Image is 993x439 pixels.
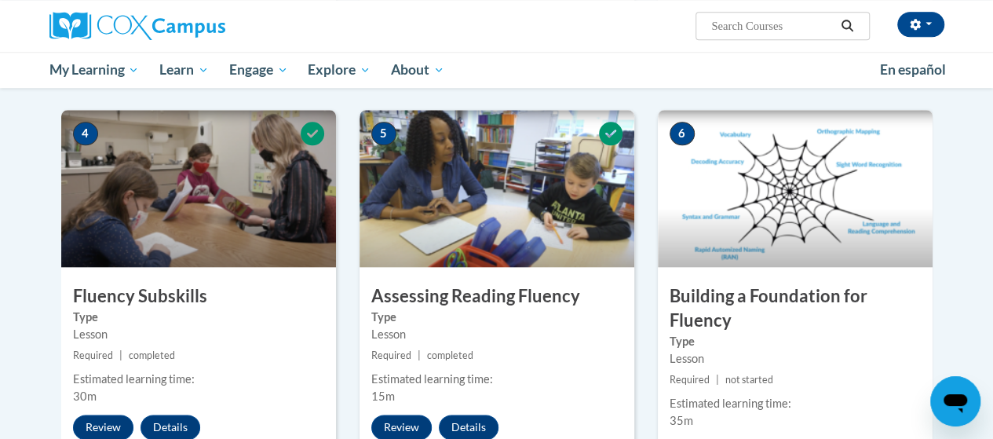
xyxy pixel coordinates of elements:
img: Course Image [360,110,634,267]
div: Lesson [73,326,324,343]
h3: Building a Foundation for Fluency [658,284,933,333]
label: Type [73,309,324,326]
span: Required [73,349,113,361]
span: 35m [670,414,693,427]
span: 30m [73,390,97,403]
img: Course Image [658,110,933,267]
a: My Learning [39,52,150,88]
div: Estimated learning time: [371,371,622,388]
a: Learn [149,52,219,88]
span: 15m [371,390,395,403]
div: Lesson [371,326,622,343]
span: Explore [308,60,371,79]
button: Account Settings [897,12,944,37]
iframe: Button to launch messaging window [930,376,980,426]
span: not started [725,374,773,386]
label: Type [670,333,921,350]
h3: Assessing Reading Fluency [360,284,634,309]
span: Required [371,349,411,361]
img: Cox Campus [49,12,225,40]
span: | [119,349,122,361]
a: Engage [219,52,298,88]
a: Explore [298,52,381,88]
a: En español [870,53,956,86]
span: Learn [159,60,209,79]
input: Search Courses [710,16,835,35]
img: Course Image [61,110,336,267]
span: My Learning [49,60,139,79]
span: | [716,374,719,386]
div: Lesson [670,350,921,368]
span: completed [427,349,473,361]
span: En español [880,61,946,78]
span: 4 [73,122,98,145]
label: Type [371,309,622,326]
h3: Fluency Subskills [61,284,336,309]
div: Estimated learning time: [670,395,921,412]
span: completed [129,349,175,361]
span: About [391,60,444,79]
a: Cox Campus [49,12,332,40]
button: Search [835,16,859,35]
span: Engage [229,60,288,79]
div: Estimated learning time: [73,371,324,388]
a: About [381,52,455,88]
div: Main menu [38,52,956,88]
span: Required [670,374,710,386]
span: | [418,349,421,361]
span: 5 [371,122,396,145]
span: 6 [670,122,695,145]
